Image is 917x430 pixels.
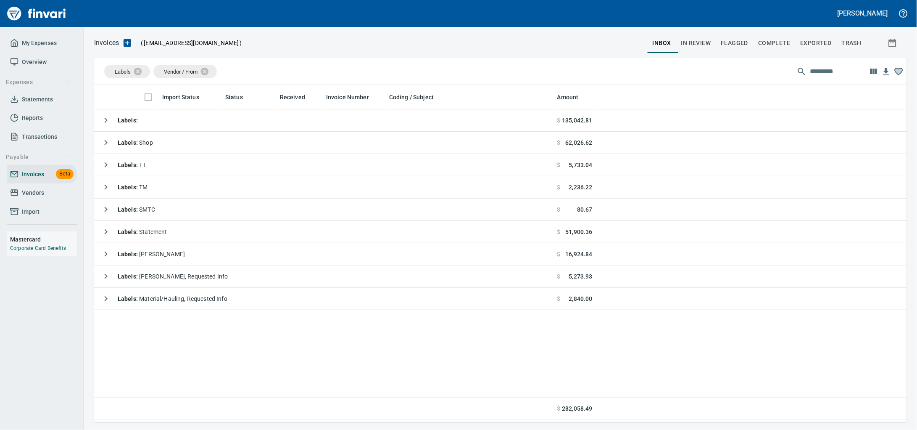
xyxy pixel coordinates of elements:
[164,69,198,75] span: Vendor / From
[557,295,561,303] span: $
[118,206,155,213] span: SMTC
[569,161,593,169] span: 5,733.04
[118,273,228,280] span: [PERSON_NAME], Requested Info
[389,92,445,102] span: Coding / Subject
[94,38,119,48] nav: breadcrumb
[759,38,791,48] span: Complete
[835,7,890,20] button: [PERSON_NAME]
[6,77,69,88] span: Expenses
[118,162,139,168] strong: Labels :
[22,113,43,123] span: Reports
[7,53,77,72] a: Overview
[681,38,711,48] span: In Review
[118,228,167,235] span: Statement
[22,188,44,198] span: Vendors
[118,206,139,213] strong: Labels :
[22,94,53,105] span: Statements
[880,35,907,50] button: Show invoices within a particular date range
[557,92,579,102] span: Amount
[162,92,210,102] span: Import Status
[557,183,561,191] span: $
[3,149,73,165] button: Payable
[7,127,77,146] a: Transactions
[118,139,153,146] span: Shop
[557,404,561,413] span: $
[569,183,593,191] span: 2,236.22
[56,169,74,179] span: Beta
[22,57,47,67] span: Overview
[562,116,593,125] span: 135,042.81
[22,38,57,48] span: My Expenses
[557,205,561,214] span: $
[389,92,434,102] span: Coding / Subject
[118,184,139,191] strong: Labels :
[577,205,593,214] span: 80.67
[94,38,119,48] p: Invoices
[566,228,593,236] span: 51,900.36
[7,183,77,202] a: Vendors
[280,92,305,102] span: Received
[557,138,561,147] span: $
[10,245,66,251] a: Corporate Card Benefits
[653,38,671,48] span: inbox
[118,295,139,302] strong: Labels :
[842,38,862,48] span: trash
[104,65,150,78] div: Labels
[566,250,593,258] span: 16,924.84
[10,235,77,244] h6: Mastercard
[326,92,380,102] span: Invoice Number
[162,92,199,102] span: Import Status
[562,404,593,413] span: 282,058.49
[557,228,561,236] span: $
[7,202,77,221] a: Import
[7,109,77,127] a: Reports
[22,207,40,217] span: Import
[7,34,77,53] a: My Expenses
[566,138,593,147] span: 62,026.62
[118,139,139,146] strong: Labels :
[118,251,185,257] span: [PERSON_NAME]
[118,295,227,302] span: Material/Hauling, Requested Info
[5,3,68,24] img: Finvari
[557,272,561,281] span: $
[880,66,893,78] button: Download table
[118,251,139,257] strong: Labels :
[557,250,561,258] span: $
[569,272,593,281] span: 5,273.93
[118,184,148,191] span: TM
[893,65,905,78] button: Column choices favorited. Click to reset to default
[838,9,888,18] h5: [PERSON_NAME]
[22,169,44,180] span: Invoices
[118,228,139,235] strong: Labels :
[3,74,73,90] button: Expenses
[225,92,254,102] span: Status
[557,92,590,102] span: Amount
[280,92,316,102] span: Received
[557,161,561,169] span: $
[557,116,561,125] span: $
[118,162,146,168] span: TT
[119,38,136,48] button: Upload an Invoice
[22,132,57,142] span: Transactions
[118,117,138,124] strong: Labels :
[7,90,77,109] a: Statements
[801,38,832,48] span: Exported
[136,39,242,47] p: ( )
[225,92,243,102] span: Status
[867,65,880,78] button: Choose columns to display
[7,165,77,184] a: InvoicesBeta
[115,69,131,75] span: Labels
[6,152,69,162] span: Payable
[118,273,139,280] strong: Labels :
[153,65,217,78] div: Vendor / From
[569,295,593,303] span: 2,840.00
[326,92,369,102] span: Invoice Number
[721,38,748,48] span: Flagged
[143,39,240,47] span: [EMAIL_ADDRESS][DOMAIN_NAME]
